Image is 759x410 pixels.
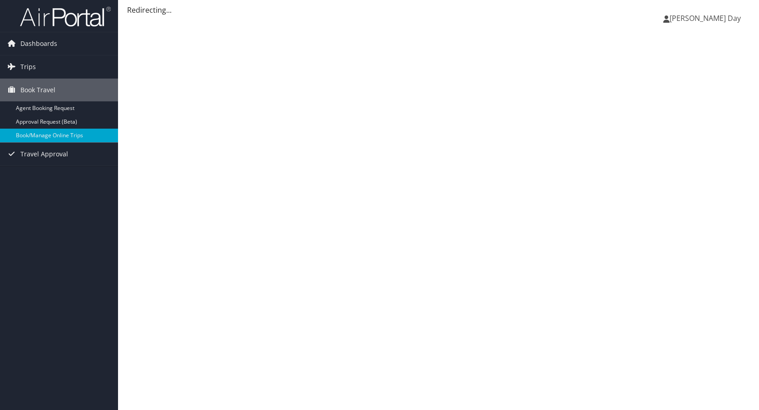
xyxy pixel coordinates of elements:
span: Trips [20,55,36,78]
span: Book Travel [20,79,55,101]
span: [PERSON_NAME] Day [670,13,741,23]
div: Redirecting... [127,5,750,15]
span: Dashboards [20,32,57,55]
img: airportal-logo.png [20,6,111,27]
a: [PERSON_NAME] Day [663,5,750,32]
span: Travel Approval [20,143,68,165]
